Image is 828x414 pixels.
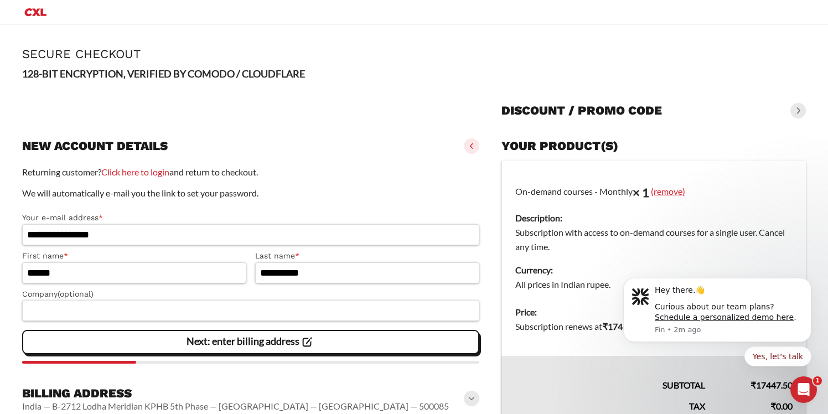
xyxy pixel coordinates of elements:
[515,321,665,332] span: Subscription renews at .
[633,185,649,200] strong: × 1
[651,185,685,196] a: (remove)
[22,186,479,200] p: We will automatically e-mail you the link to set your password.
[255,250,479,262] label: Last name
[22,401,449,412] vaadin-horizontal-layout: India — B-2712 Lodha Meridian KPHB 5th Phase — [GEOGRAPHIC_DATA] — [GEOGRAPHIC_DATA] — 500085
[22,288,479,301] label: Company
[22,47,806,61] h1: Secure Checkout
[515,305,793,319] dt: Price:
[22,211,479,224] label: Your e-mail address
[515,225,793,254] dd: Subscription with access to on-demand courses for a single user. Cancel any time.
[515,263,793,277] dt: Currency:
[22,165,479,179] p: Returning customer? and return to checkout.
[22,138,168,154] h3: New account details
[22,330,479,354] vaadin-button: Next: enter billing address
[790,376,817,403] iframe: Intercom live chat
[607,264,828,408] iframe: Intercom notifications message
[602,321,608,332] span: ₹
[515,211,793,225] dt: Description:
[22,250,246,262] label: First name
[501,161,806,299] td: On-demand courses - Monthly
[501,392,718,413] th: Tax
[101,167,169,177] a: Click here to login
[58,289,94,298] span: (optional)
[22,68,305,80] strong: 128-BIT ENCRYPTION, VERIFIED BY COMODO / CLOUDFLARE
[813,376,822,385] span: 1
[602,321,644,332] bdi: 17447.50
[501,103,662,118] h3: Discount / promo code
[501,356,718,392] th: Subtotal
[515,277,793,292] dd: All prices in Indian rupee.
[22,386,449,401] h3: Billing address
